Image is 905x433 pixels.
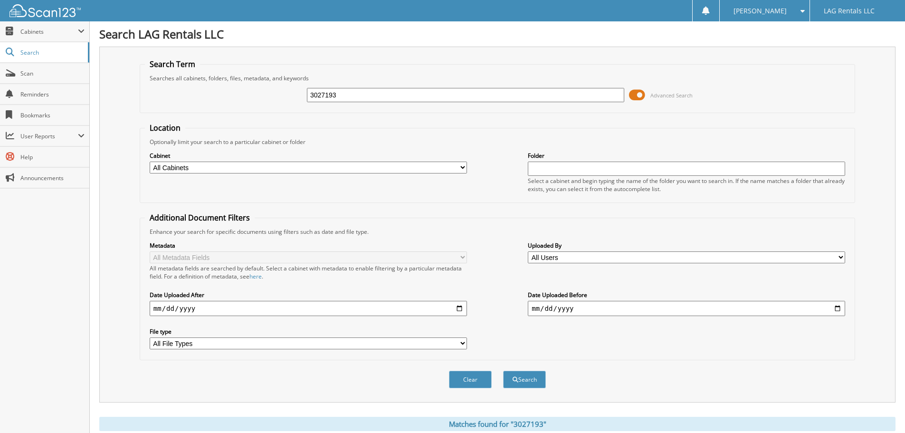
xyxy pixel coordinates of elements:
[145,59,200,69] legend: Search Term
[150,241,467,250] label: Metadata
[20,132,78,140] span: User Reports
[150,301,467,316] input: start
[20,90,85,98] span: Reminders
[528,177,845,193] div: Select a cabinet and begin typing the name of the folder you want to search in. If the name match...
[150,291,467,299] label: Date Uploaded After
[20,111,85,119] span: Bookmarks
[145,138,850,146] div: Optionally limit your search to a particular cabinet or folder
[150,264,467,280] div: All metadata fields are searched by default. Select a cabinet with metadata to enable filtering b...
[528,301,845,316] input: end
[145,74,850,82] div: Searches all cabinets, folders, files, metadata, and keywords
[10,4,81,17] img: scan123-logo-white.svg
[99,26,895,42] h1: Search LAG Rentals LLC
[528,241,845,250] label: Uploaded By
[824,8,875,14] span: LAG Rentals LLC
[20,174,85,182] span: Announcements
[20,28,78,36] span: Cabinets
[449,371,492,388] button: Clear
[20,48,83,57] span: Search
[249,272,262,280] a: here
[20,153,85,161] span: Help
[99,417,895,431] div: Matches found for "3027193"
[150,327,467,336] label: File type
[528,152,845,160] label: Folder
[150,152,467,160] label: Cabinet
[145,212,255,223] legend: Additional Document Filters
[20,69,85,77] span: Scan
[734,8,787,14] span: [PERSON_NAME]
[650,92,693,99] span: Advanced Search
[503,371,546,388] button: Search
[145,228,850,236] div: Enhance your search for specific documents using filters such as date and file type.
[528,291,845,299] label: Date Uploaded Before
[145,123,185,133] legend: Location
